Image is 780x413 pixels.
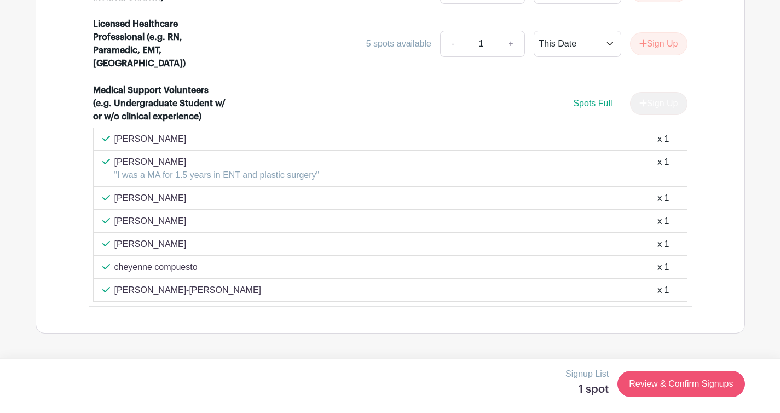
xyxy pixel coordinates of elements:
div: x 1 [657,156,669,182]
div: x 1 [657,192,669,205]
div: Medical Support Volunteers (e.g. Undergraduate Student w/ or w/o clinical experience) [93,84,229,123]
p: [PERSON_NAME] [114,133,187,146]
p: [PERSON_NAME] [114,238,187,251]
p: cheyenne compuesto [114,261,198,274]
a: Review & Confirm Signups [617,371,744,397]
button: Sign Up [630,32,687,55]
div: x 1 [657,133,669,146]
div: x 1 [657,261,669,274]
div: Licensed Healthcare Professional (e.g. RN, Paramedic, EMT, [GEOGRAPHIC_DATA]) [93,18,229,70]
a: - [440,31,465,57]
p: Signup List [565,368,609,381]
p: [PERSON_NAME] [114,156,320,169]
p: [PERSON_NAME] [114,192,187,205]
div: x 1 [657,238,669,251]
a: + [497,31,524,57]
h5: 1 spot [565,383,609,396]
p: [PERSON_NAME] [114,215,187,228]
div: x 1 [657,284,669,297]
div: x 1 [657,215,669,228]
div: 5 spots available [366,37,431,50]
span: Spots Full [573,99,612,108]
p: [PERSON_NAME]-[PERSON_NAME] [114,284,262,297]
p: "I was a MA for 1.5 years in ENT and plastic surgery" [114,169,320,182]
